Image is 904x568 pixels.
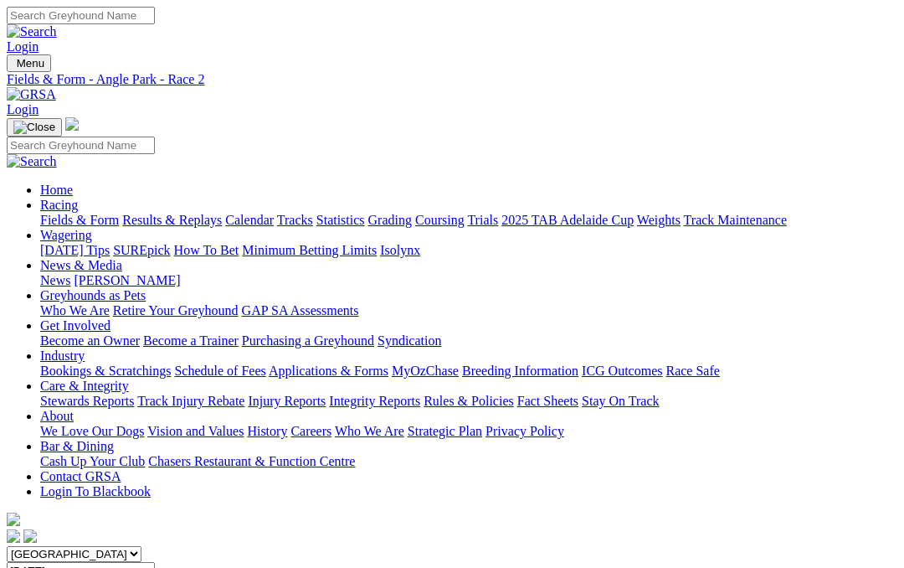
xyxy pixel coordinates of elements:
[40,183,73,197] a: Home
[40,243,897,258] div: Wagering
[7,24,57,39] img: Search
[40,439,114,453] a: Bar & Dining
[40,364,897,379] div: Industry
[7,54,51,72] button: Toggle navigation
[637,213,681,227] a: Weights
[684,213,787,227] a: Track Maintenance
[380,243,420,257] a: Isolynx
[7,72,897,87] a: Fields & Form - Angle Park - Race 2
[40,273,897,288] div: News & Media
[368,213,412,227] a: Grading
[517,394,578,408] a: Fact Sheets
[40,303,110,318] a: Who We Are
[7,154,57,169] img: Search
[40,409,74,423] a: About
[174,243,239,257] a: How To Bet
[40,349,85,363] a: Industry
[40,454,897,469] div: Bar & Dining
[290,424,331,438] a: Careers
[7,137,155,154] input: Search
[40,379,129,393] a: Care & Integrity
[40,303,897,318] div: Greyhounds as Pets
[40,213,897,228] div: Racing
[40,394,897,409] div: Care & Integrity
[23,529,37,543] img: twitter.svg
[225,213,274,227] a: Calendar
[40,424,897,439] div: About
[147,424,244,438] a: Vision and Values
[143,333,239,348] a: Become a Trainer
[40,288,146,302] a: Greyhounds as Pets
[7,118,62,137] button: Toggle navigation
[7,529,20,543] img: facebook.svg
[485,424,564,438] a: Privacy Policy
[316,213,365,227] a: Statistics
[467,213,498,227] a: Trials
[40,454,145,468] a: Cash Up Your Club
[65,117,79,131] img: logo-grsa-white.png
[408,424,482,438] a: Strategic Plan
[40,318,110,333] a: Get Involved
[462,364,578,378] a: Breeding Information
[122,213,222,227] a: Results & Replays
[40,273,70,287] a: News
[424,394,514,408] a: Rules & Policies
[174,364,265,378] a: Schedule of Fees
[7,513,20,526] img: logo-grsa-white.png
[582,394,659,408] a: Stay On Track
[40,213,119,227] a: Fields & Form
[40,394,134,408] a: Stewards Reports
[40,364,171,378] a: Bookings & Scratchings
[40,333,897,349] div: Get Involved
[248,394,326,408] a: Injury Reports
[665,364,719,378] a: Race Safe
[113,303,239,318] a: Retire Your Greyhound
[242,333,374,348] a: Purchasing a Greyhound
[40,484,151,498] a: Login To Blackbook
[329,394,420,408] a: Integrity Reports
[40,424,144,438] a: We Love Our Dogs
[40,228,92,242] a: Wagering
[40,333,140,348] a: Become an Owner
[113,243,170,257] a: SUREpick
[7,102,39,116] a: Login
[40,198,78,212] a: Racing
[148,454,355,468] a: Chasers Restaurant & Function Centre
[7,39,39,54] a: Login
[582,364,662,378] a: ICG Outcomes
[277,213,313,227] a: Tracks
[40,243,110,257] a: [DATE] Tips
[17,57,44,70] span: Menu
[13,121,55,134] img: Close
[40,469,121,483] a: Contact GRSA
[7,7,155,24] input: Search
[7,87,56,102] img: GRSA
[415,213,465,227] a: Coursing
[501,213,634,227] a: 2025 TAB Adelaide Cup
[335,424,404,438] a: Who We Are
[378,333,441,348] a: Syndication
[40,258,122,272] a: News & Media
[242,303,359,318] a: GAP SA Assessments
[242,243,377,257] a: Minimum Betting Limits
[74,273,180,287] a: [PERSON_NAME]
[137,394,244,408] a: Track Injury Rebate
[269,364,388,378] a: Applications & Forms
[392,364,459,378] a: MyOzChase
[247,424,287,438] a: History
